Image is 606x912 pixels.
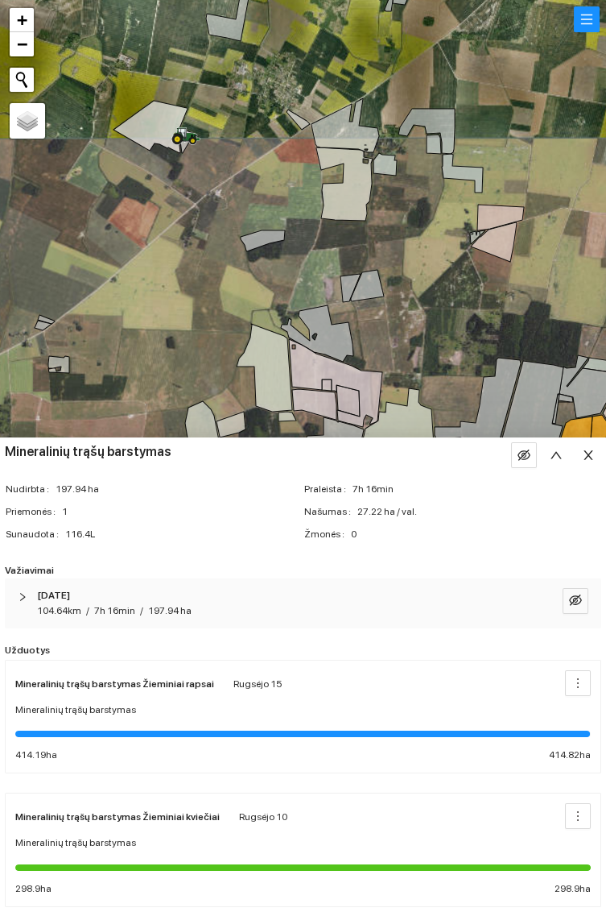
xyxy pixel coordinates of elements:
strong: Mineralinių trąšų barstymas Žieminiai kviečiai [15,811,220,823]
span: 7h 16min [352,482,601,497]
button: more [565,670,591,696]
span: up [550,449,563,464]
a: Zoom out [10,32,34,56]
a: Layers [10,103,45,139]
strong: Užduotys [5,645,50,656]
span: more [566,810,590,823]
div: [DATE]104.64km/7h 16min/197.94 haeye-invisible [5,578,601,628]
span: more [566,677,590,690]
button: eye-invisible [511,442,537,468]
span: 1 [62,504,303,520]
span: 298.9 ha [554,881,591,897]
span: right [18,592,27,602]
button: eye-invisible [563,588,588,614]
span: Sunaudota [6,527,65,542]
span: 197.94 ha [148,605,192,616]
span: Našumas [304,504,357,520]
a: Mineralinių trąšų barstymas Žieminiai kviečiaiRugsėjo 10moreMineralinių trąšų barstymas298.9ha298... [5,793,601,907]
span: Mineralinių trąšų barstymas [15,703,136,718]
a: Zoom in [10,8,34,32]
button: close [575,442,601,468]
button: Initiate a new search [10,68,34,92]
span: Rugsėjo 10 [239,811,287,823]
button: menu [574,6,600,32]
span: eye-invisible [517,449,530,464]
span: 197.94 ha [56,482,303,497]
strong: Mineralinių trąšų barstymas Žieminiai rapsai [15,678,214,690]
button: more [565,803,591,829]
span: Priemonės [6,504,62,520]
span: 414.19 ha [15,748,57,763]
button: up [543,442,569,468]
span: 414.82 ha [549,748,591,763]
span: / [140,605,143,616]
strong: Važiavimai [5,565,54,576]
span: 7h 16min [94,605,135,616]
span: close [582,449,595,464]
span: + [17,10,27,30]
span: 27.22 ha / val. [357,504,601,520]
span: eye-invisible [569,594,582,609]
a: Mineralinių trąšų barstymas Žieminiai rapsaiRugsėjo 15moreMineralinių trąšų barstymas414.19ha414.... [5,660,601,774]
span: Mineralinių trąšų barstymas [15,835,136,851]
span: 116.4L [65,527,303,542]
span: Rugsėjo 15 [233,678,282,690]
span: Nudirbta [6,482,56,497]
span: Praleista [304,482,352,497]
span: 0 [351,527,601,542]
strong: Mineralinių trąšų barstymas [5,444,171,459]
span: 104.64km [37,605,81,616]
span: / [86,605,89,616]
span: 298.9 ha [15,881,52,897]
span: Žmonės [304,527,351,542]
strong: [DATE] [37,590,70,601]
span: − [17,34,27,54]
